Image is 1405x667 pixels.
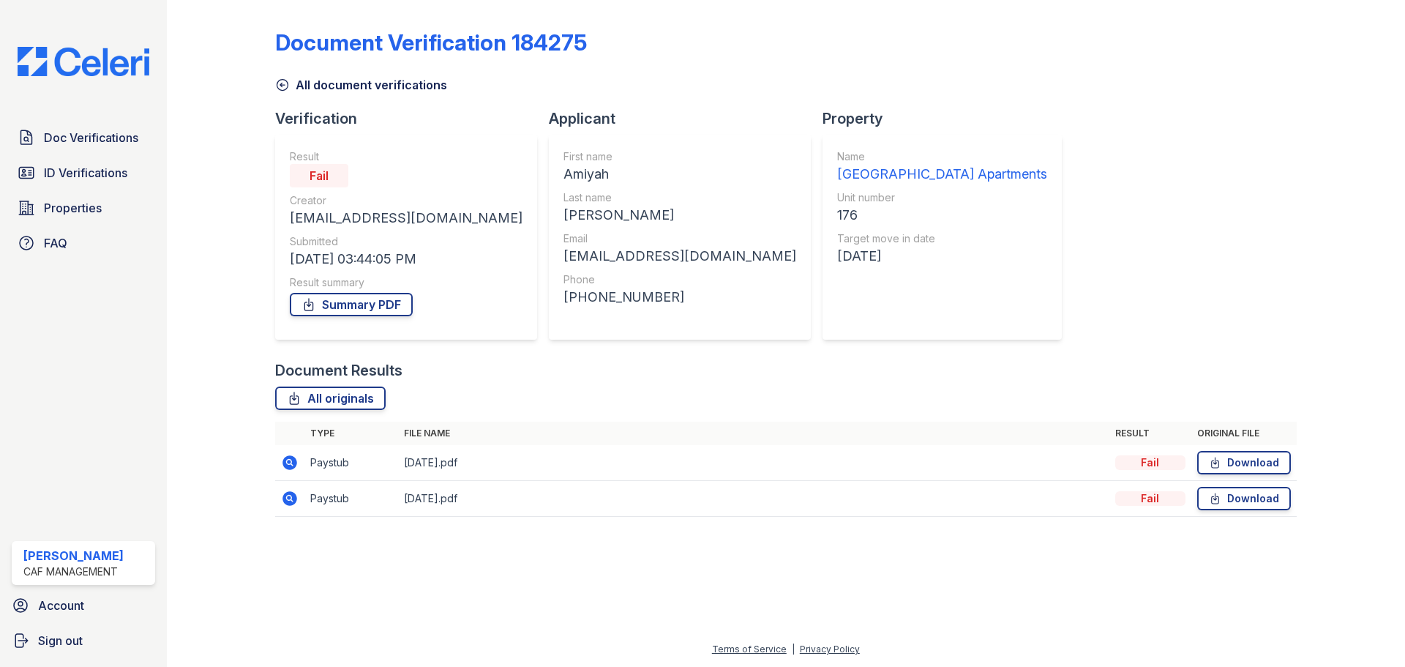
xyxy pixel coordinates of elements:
[6,626,161,655] a: Sign out
[290,164,348,187] div: Fail
[23,564,124,579] div: CAF Management
[6,591,161,620] a: Account
[563,205,796,226] div: [PERSON_NAME]
[38,597,84,614] span: Account
[800,644,860,655] a: Privacy Policy
[290,234,522,249] div: Submitted
[1115,491,1185,506] div: Fail
[23,547,124,564] div: [PERSON_NAME]
[44,164,127,182] span: ID Verifications
[837,205,1047,226] div: 176
[1109,422,1191,445] th: Result
[837,164,1047,185] div: [GEOGRAPHIC_DATA] Apartments
[44,199,102,217] span: Properties
[12,123,155,152] a: Doc Verifications
[398,445,1109,481] td: [DATE].pdf
[563,164,796,185] div: Amiyah
[6,47,161,76] img: CE_Logo_Blue-a8612792a0a2168367f1c8372b55b34899dd931a85d93a1a3d3e32e68fde9ad4.png
[12,228,155,258] a: FAQ
[398,481,1109,517] td: [DATE].pdf
[837,246,1047,267] div: [DATE]
[563,272,796,287] div: Phone
[275,108,549,129] div: Verification
[563,231,796,246] div: Email
[275,76,447,94] a: All document verifications
[304,422,398,445] th: Type
[837,149,1047,164] div: Name
[44,129,138,146] span: Doc Verifications
[290,149,522,164] div: Result
[549,108,823,129] div: Applicant
[837,190,1047,205] div: Unit number
[290,193,522,208] div: Creator
[1197,451,1291,474] a: Download
[38,632,83,649] span: Sign out
[712,644,787,655] a: Terms of Service
[563,190,796,205] div: Last name
[823,108,1074,129] div: Property
[290,208,522,228] div: [EMAIL_ADDRESS][DOMAIN_NAME]
[290,249,522,269] div: [DATE] 03:44:05 PM
[12,158,155,187] a: ID Verifications
[275,360,402,381] div: Document Results
[837,231,1047,246] div: Target move in date
[1191,422,1297,445] th: Original file
[563,287,796,308] div: [PHONE_NUMBER]
[398,422,1109,445] th: File name
[290,275,522,290] div: Result summary
[563,149,796,164] div: First name
[837,149,1047,185] a: Name [GEOGRAPHIC_DATA] Apartments
[275,387,386,410] a: All originals
[1115,455,1185,470] div: Fail
[304,481,398,517] td: Paystub
[275,29,587,56] div: Document Verification 184275
[563,246,796,267] div: [EMAIL_ADDRESS][DOMAIN_NAME]
[12,193,155,223] a: Properties
[44,234,67,252] span: FAQ
[792,644,795,655] div: |
[1197,487,1291,510] a: Download
[304,445,398,481] td: Paystub
[290,293,413,316] a: Summary PDF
